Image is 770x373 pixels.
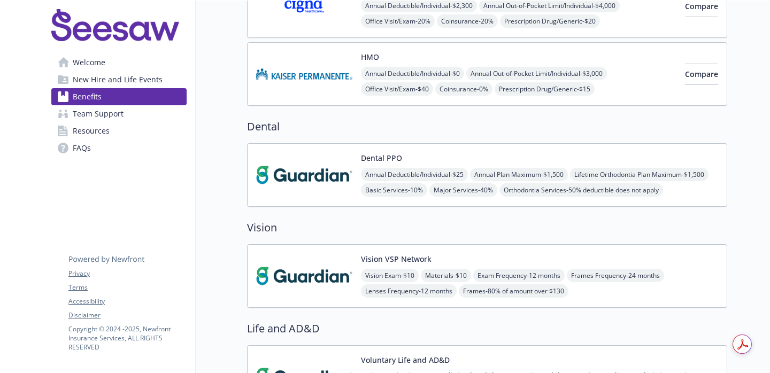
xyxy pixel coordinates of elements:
[499,183,663,197] span: Orthodontia Services - 50% deductible does not apply
[361,51,379,63] button: HMO
[567,269,664,282] span: Frames Frequency - 24 months
[421,269,471,282] span: Materials - $10
[361,183,427,197] span: Basic Services - 10%
[361,152,402,164] button: Dental PPO
[247,119,727,135] h2: Dental
[429,183,497,197] span: Major Services - 40%
[256,152,352,198] img: Guardian carrier logo
[68,297,186,306] a: Accessibility
[68,324,186,352] p: Copyright © 2024 - 2025 , Newfront Insurance Services, ALL RIGHTS RESERVED
[68,283,186,292] a: Terms
[685,1,718,11] span: Compare
[68,310,186,320] a: Disclaimer
[361,67,464,80] span: Annual Deductible/Individual - $0
[51,88,187,105] a: Benefits
[73,139,91,157] span: FAQs
[470,168,568,181] span: Annual Plan Maximum - $1,500
[51,122,187,139] a: Resources
[247,220,727,236] h2: Vision
[361,14,435,28] span: Office Visit/Exam - 20%
[435,82,492,96] span: Coinsurance - 0%
[256,51,352,97] img: Kaiser Permanente Insurance Company carrier logo
[256,253,352,299] img: Guardian carrier logo
[473,269,565,282] span: Exam Frequency - 12 months
[51,71,187,88] a: New Hire and Life Events
[68,269,186,278] a: Privacy
[73,88,102,105] span: Benefits
[73,71,163,88] span: New Hire and Life Events
[51,105,187,122] a: Team Support
[361,284,457,298] span: Lenses Frequency - 12 months
[51,54,187,71] a: Welcome
[437,14,498,28] span: Coinsurance - 20%
[73,105,124,122] span: Team Support
[73,122,110,139] span: Resources
[361,354,450,366] button: Voluntary Life and AD&D
[361,168,468,181] span: Annual Deductible/Individual - $25
[73,54,105,71] span: Welcome
[361,253,432,265] button: Vision VSP Network
[51,139,187,157] a: FAQs
[500,14,600,28] span: Prescription Drug/Generic - $20
[685,69,718,79] span: Compare
[361,82,433,96] span: Office Visit/Exam - $40
[685,64,718,85] button: Compare
[466,67,607,80] span: Annual Out-of-Pocket Limit/Individual - $3,000
[247,321,727,337] h2: Life and AD&D
[495,82,595,96] span: Prescription Drug/Generic - $15
[459,284,568,298] span: Frames - 80% of amount over $130
[570,168,709,181] span: Lifetime Orthodontia Plan Maximum - $1,500
[361,269,419,282] span: Vision Exam - $10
